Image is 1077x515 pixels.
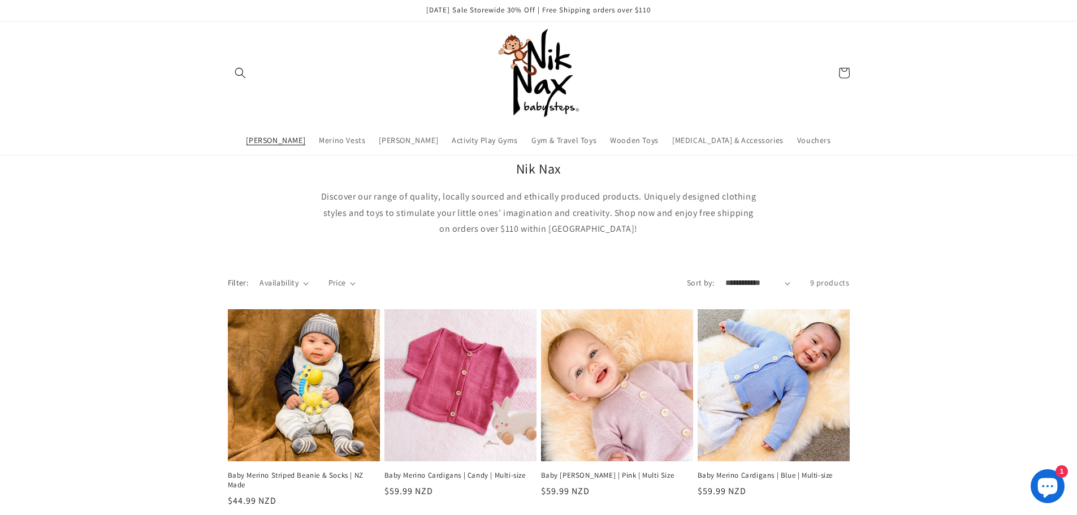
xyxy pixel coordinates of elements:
span: Price [328,277,346,289]
summary: Availability (0 selected) [259,277,308,289]
a: Baby Merino Cardigans | Blue | Multi-size [698,471,850,481]
h2: Filter: [228,277,249,289]
span: Gym & Travel Toys [531,135,596,145]
img: Nik Nax [494,28,584,118]
a: [PERSON_NAME] [372,128,445,152]
a: [MEDICAL_DATA] & Accessories [665,128,790,152]
span: [PERSON_NAME] [379,135,438,145]
span: 9 products [810,278,850,288]
span: Merino Vests [319,135,365,145]
summary: Price [328,277,356,289]
label: Sort by: [687,278,714,288]
span: [DATE] Sale Storewide 30% Off | Free Shipping orders over $110 [426,5,651,15]
span: [PERSON_NAME] [246,135,305,145]
p: Discover our range of quality, locally sourced and ethically produced products. Uniquely designed... [318,189,759,237]
span: [MEDICAL_DATA] & Accessories [672,135,784,145]
span: Activity Play Gyms [452,135,518,145]
h2: Nik Nax [318,160,759,178]
span: Wooden Toys [610,135,659,145]
a: Wooden Toys [603,128,665,152]
span: Vouchers [797,135,831,145]
a: Vouchers [790,128,838,152]
a: Nik Nax [489,24,588,123]
a: Baby [PERSON_NAME] | Pink | Multi Size [541,471,693,481]
a: Baby Merino Cardigans | Candy | Multi-size [384,471,537,481]
a: [PERSON_NAME] [239,128,312,152]
summary: Search [228,60,253,85]
a: Activity Play Gyms [445,128,525,152]
a: Merino Vests [312,128,372,152]
a: Baby Merino Striped Beanie & Socks | NZ Made [228,471,380,490]
inbox-online-store-chat: Shopify online store chat [1027,469,1068,506]
a: Gym & Travel Toys [525,128,603,152]
span: Availability [259,277,299,289]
